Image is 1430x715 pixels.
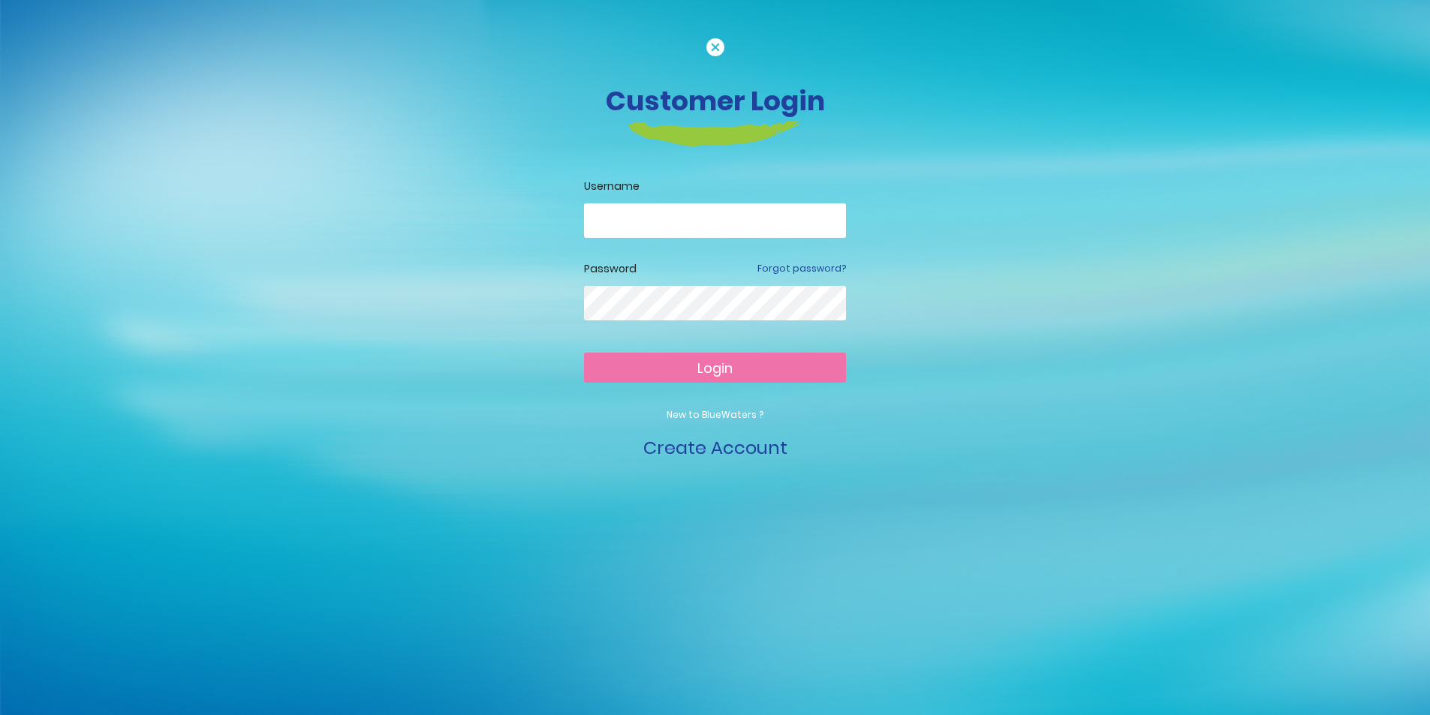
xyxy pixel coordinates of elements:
[629,121,801,146] img: login-heading-border.png
[584,261,637,277] label: Password
[584,179,846,194] label: Username
[697,359,733,377] span: Login
[706,38,724,56] img: cancel
[643,435,787,460] a: Create Account
[584,353,846,383] button: Login
[299,85,1132,117] h3: Customer Login
[584,408,846,422] p: New to BlueWaters ?
[757,262,846,275] a: Forgot password?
